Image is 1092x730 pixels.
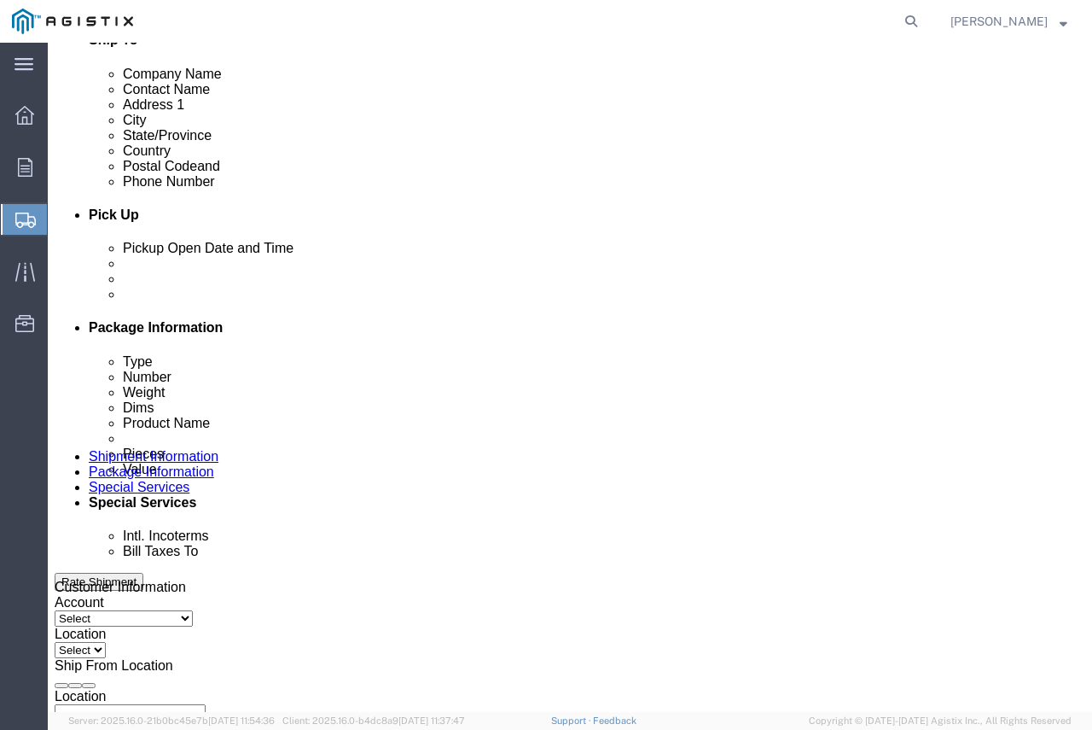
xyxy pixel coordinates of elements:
a: Support [551,715,594,726]
span: [DATE] 11:54:36 [208,715,275,726]
button: [PERSON_NAME] [950,11,1068,32]
span: Server: 2025.16.0-21b0bc45e7b [68,715,275,726]
img: logo [12,9,133,34]
span: Client: 2025.16.0-b4dc8a9 [282,715,465,726]
span: Trevor Burns [950,12,1048,31]
a: Feedback [593,715,636,726]
span: Copyright © [DATE]-[DATE] Agistix Inc., All Rights Reserved [809,714,1072,728]
iframe: FS Legacy Container [48,43,1092,712]
span: [DATE] 11:37:47 [398,715,465,726]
